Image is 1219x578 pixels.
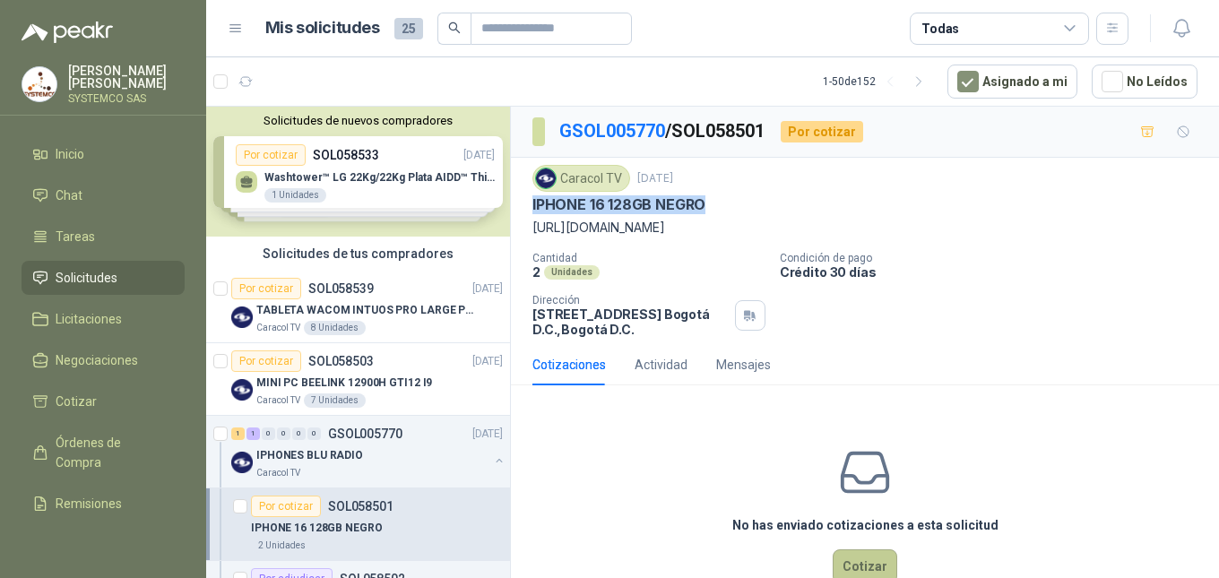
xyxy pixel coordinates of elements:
[532,165,630,192] div: Caracol TV
[532,218,1197,237] p: [URL][DOMAIN_NAME]
[472,353,503,370] p: [DATE]
[22,426,185,479] a: Órdenes de Compra
[22,220,185,254] a: Tareas
[251,539,313,553] div: 2 Unidades
[56,185,82,205] span: Chat
[532,306,728,337] p: [STREET_ADDRESS] Bogotá D.C. , Bogotá D.C.
[472,280,503,298] p: [DATE]
[213,114,503,127] button: Solicitudes de nuevos compradores
[56,268,117,288] span: Solicitudes
[22,528,185,562] a: Configuración
[256,466,300,480] p: Caracol TV
[328,427,402,440] p: GSOL005770
[532,355,606,375] div: Cotizaciones
[328,500,393,513] p: SOL058501
[251,520,382,537] p: IPHONE 16 128GB NEGRO
[559,117,766,145] p: / SOL058501
[256,447,363,464] p: IPHONES BLU RADIO
[292,427,306,440] div: 0
[947,65,1077,99] button: Asignado a mi
[246,427,260,440] div: 1
[732,515,999,535] h3: No has enviado cotizaciones a esta solicitud
[265,15,380,41] h1: Mis solicitudes
[536,168,556,188] img: Company Logo
[231,423,506,480] a: 1 1 0 0 0 0 GSOL005770[DATE] Company LogoIPHONES BLU RADIOCaracol TV
[206,107,510,237] div: Solicitudes de nuevos compradoresPor cotizarSOL058533[DATE] Washtower™ LG 22Kg/22Kg Plata AIDD™ T...
[22,178,185,212] a: Chat
[22,384,185,418] a: Cotizar
[532,264,540,280] p: 2
[22,343,185,377] a: Negociaciones
[262,427,275,440] div: 0
[56,494,122,513] span: Remisiones
[307,427,321,440] div: 0
[56,144,84,164] span: Inicio
[22,137,185,171] a: Inicio
[304,321,366,335] div: 8 Unidades
[251,496,321,517] div: Por cotizar
[304,393,366,408] div: 7 Unidades
[532,252,765,264] p: Cantidad
[394,18,423,39] span: 25
[277,427,290,440] div: 0
[56,227,95,246] span: Tareas
[231,306,253,328] img: Company Logo
[780,252,1212,264] p: Condición de pago
[22,487,185,521] a: Remisiones
[256,321,300,335] p: Caracol TV
[206,343,510,416] a: Por cotizarSOL058503[DATE] Company LogoMINI PC BEELINK 12900H GTI12 I9Caracol TV7 Unidades
[781,121,863,142] div: Por cotizar
[206,237,510,271] div: Solicitudes de tus compradores
[68,65,185,90] p: [PERSON_NAME] [PERSON_NAME]
[231,379,253,401] img: Company Logo
[56,309,122,329] span: Licitaciones
[780,264,1212,280] p: Crédito 30 días
[206,271,510,343] a: Por cotizarSOL058539[DATE] Company LogoTABLETA WACOM INTUOS PRO LARGE PTK870K0ACaracol TV8 Unidades
[56,350,138,370] span: Negociaciones
[231,350,301,372] div: Por cotizar
[1092,65,1197,99] button: No Leídos
[56,392,97,411] span: Cotizar
[448,22,461,34] span: search
[472,426,503,443] p: [DATE]
[68,93,185,104] p: SYSTEMCO SAS
[637,170,673,187] p: [DATE]
[22,22,113,43] img: Logo peakr
[256,375,432,392] p: MINI PC BEELINK 12900H GTI12 I9
[532,294,728,306] p: Dirección
[22,302,185,336] a: Licitaciones
[308,282,374,295] p: SOL058539
[532,195,705,214] p: IPHONE 16 128GB NEGRO
[22,67,56,101] img: Company Logo
[231,427,245,440] div: 1
[231,452,253,473] img: Company Logo
[308,355,374,367] p: SOL058503
[823,67,933,96] div: 1 - 50 de 152
[921,19,959,39] div: Todas
[544,265,600,280] div: Unidades
[256,302,480,319] p: TABLETA WACOM INTUOS PRO LARGE PTK870K0A
[256,393,300,408] p: Caracol TV
[206,488,510,561] a: Por cotizarSOL058501IPHONE 16 128GB NEGRO2 Unidades
[559,120,665,142] a: GSOL005770
[56,433,168,472] span: Órdenes de Compra
[22,261,185,295] a: Solicitudes
[716,355,771,375] div: Mensajes
[231,278,301,299] div: Por cotizar
[635,355,687,375] div: Actividad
